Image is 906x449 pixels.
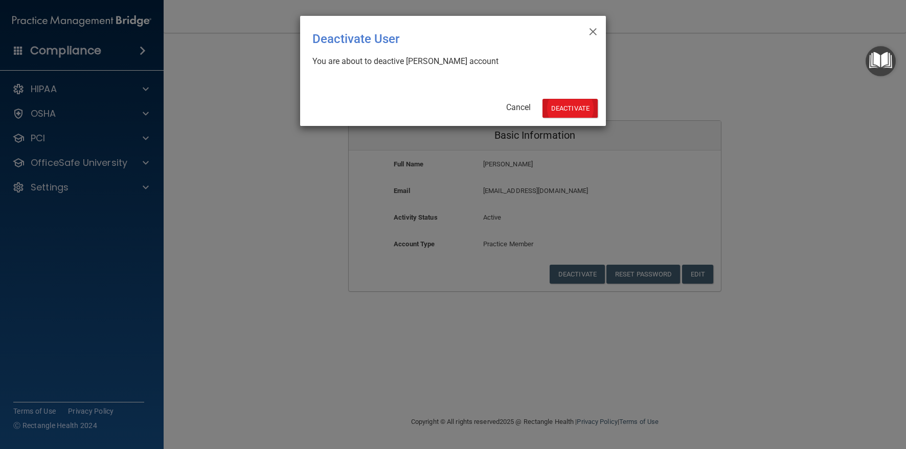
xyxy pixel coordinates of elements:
[729,376,894,417] iframe: Drift Widget Chat Controller
[312,56,585,67] div: You are about to deactive [PERSON_NAME] account
[506,102,531,112] a: Cancel
[588,20,598,40] span: ×
[312,24,552,54] div: Deactivate User
[866,46,896,76] button: Open Resource Center
[542,99,598,118] button: Deactivate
